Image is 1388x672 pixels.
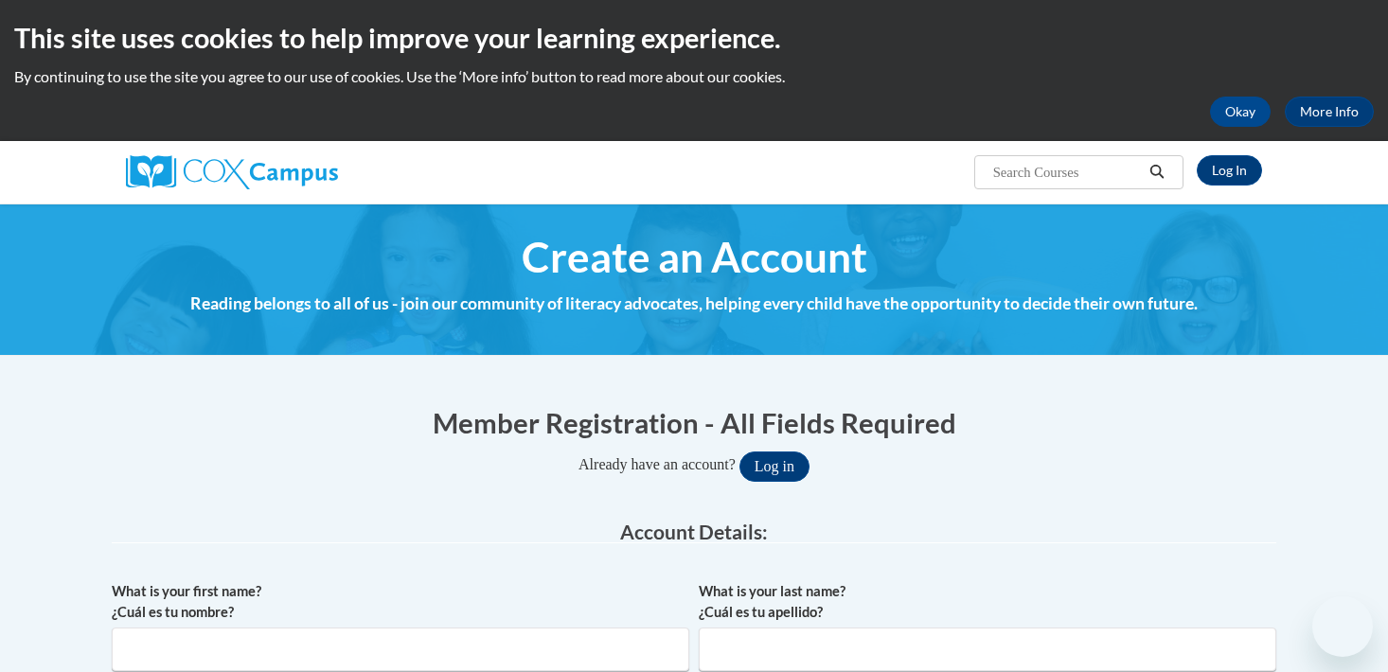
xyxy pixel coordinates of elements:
h2: This site uses cookies to help improve your learning experience. [14,19,1374,57]
button: Log in [739,451,810,482]
a: Log In [1197,155,1262,186]
button: Search [1143,161,1171,184]
img: Cox Campus [126,155,338,189]
label: What is your first name? ¿Cuál es tu nombre? [112,581,689,623]
button: Okay [1210,97,1271,127]
span: Already have an account? [578,456,736,472]
input: Search Courses [991,161,1143,184]
a: More Info [1285,97,1374,127]
iframe: Button to launch messaging window [1312,596,1373,657]
h4: Reading belongs to all of us - join our community of literacy advocates, helping every child have... [112,292,1276,316]
h1: Member Registration - All Fields Required [112,403,1276,442]
span: Create an Account [522,232,867,282]
span: Account Details: [620,520,768,543]
p: By continuing to use the site you agree to our use of cookies. Use the ‘More info’ button to read... [14,66,1374,87]
input: Metadata input [699,628,1276,671]
input: Metadata input [112,628,689,671]
label: What is your last name? ¿Cuál es tu apellido? [699,581,1276,623]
